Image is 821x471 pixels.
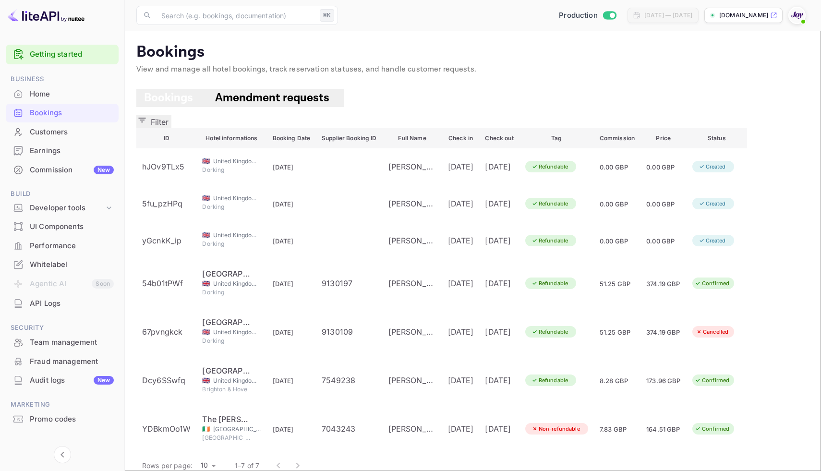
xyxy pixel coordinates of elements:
[202,240,250,248] span: Dorking
[30,241,114,252] div: Performance
[273,237,294,245] span: [DATE]
[600,280,630,288] span: 51.25 GBP
[202,232,210,238] span: United Kingdom of Great Britain and Northern Ireland
[30,375,114,386] div: Audit logs
[136,89,809,107] div: account-settings tabs
[692,235,732,247] div: Created
[646,425,680,433] span: 164.51 GBP
[600,328,630,336] span: 51.25 GBP
[388,374,436,386] div: Hannah McDougall
[196,128,266,148] th: Hotel informations
[646,377,681,385] span: 173.96 GBP
[525,161,575,173] div: Refundable
[525,423,586,435] div: Non-refundable
[388,278,436,289] div: Joanne McDougall
[442,128,480,148] th: Check in
[646,280,680,288] span: 374.19 GBP
[485,161,513,172] div: [DATE]
[594,128,640,148] th: Commission
[156,6,316,25] input: Search (e.g. bookings, documentation)
[213,194,261,203] span: United Kingdom of [GEOGRAPHIC_DATA] and [GEOGRAPHIC_DATA]
[273,200,294,208] span: [DATE]
[485,235,513,246] div: [DATE]
[320,9,334,22] div: ⌘K
[273,377,294,385] span: [DATE]
[448,326,474,338] div: [DATE]
[202,337,250,345] span: Dorking
[388,423,436,435] div: Fraser McDougall
[646,237,675,245] span: 0.00 GBP
[202,316,250,328] div: Wotton House Country Estate Hotel
[273,280,294,288] span: [DATE]
[30,356,114,367] div: Fraud management
[322,278,376,289] div: 9130197
[600,425,627,433] span: 7.83 GBP
[646,200,675,208] span: 0.00 GBP
[213,376,261,385] span: United Kingdom of [GEOGRAPHIC_DATA] and [GEOGRAPHIC_DATA]
[142,198,191,209] div: 5fu_pzHPq
[448,374,474,386] div: [DATE]
[388,326,436,338] div: Ian Gordon McDougall
[479,128,519,148] th: Check out
[267,128,316,148] th: Booking Date
[202,434,250,442] span: [GEOGRAPHIC_DATA]
[6,74,119,85] span: Business
[142,278,191,289] div: 54b01tPWf
[30,259,114,270] div: Whitelabel
[448,235,474,246] div: [DATE]
[202,329,210,335] span: United Kingdom of Great Britain and Northern Ireland
[136,128,747,453] table: booking table
[142,423,191,435] div: YDBkmOo1W
[142,235,191,246] div: yGcnkK_ip
[559,10,598,21] span: Production
[202,280,210,287] span: United Kingdom of Great Britain and Northern Ireland
[322,326,376,338] div: 9130109
[448,161,474,172] div: [DATE]
[789,8,805,23] img: With Joy
[8,8,85,23] img: LiteAPI logo
[322,423,376,435] div: 7043243
[646,328,680,336] span: 374.19 GBP
[525,198,575,210] div: Refundable
[525,235,575,247] div: Refundable
[485,198,513,209] div: [DATE]
[388,161,436,172] div: Joanne McDougall
[202,413,250,425] div: The Mayson Dublin
[688,423,736,435] div: Confirmed
[30,337,114,348] div: Team management
[688,278,736,290] div: Confirmed
[692,161,732,173] div: Created
[689,326,735,338] div: Cancelled
[600,200,628,208] span: 0.00 GBP
[448,278,474,289] div: [DATE]
[144,90,193,105] span: Bookings
[142,460,193,471] p: Rows per page:
[30,203,104,214] div: Developer tools
[202,288,250,297] span: Dorking
[525,326,575,338] div: Refundable
[600,163,628,171] span: 0.00 GBP
[136,115,171,128] button: Filter
[30,127,114,138] div: Customers
[383,128,442,148] th: Full Name
[202,166,250,174] span: Dorking
[136,43,809,62] p: Bookings
[646,163,675,171] span: 0.00 GBP
[213,279,261,288] span: United Kingdom of [GEOGRAPHIC_DATA] and [GEOGRAPHIC_DATA]
[688,374,736,386] div: Confirmed
[202,195,210,201] span: United Kingdom of Great Britain and Northern Ireland
[600,237,628,245] span: 0.00 GBP
[202,377,210,384] span: United Kingdom of Great Britain and Northern Ireland
[485,423,513,435] div: [DATE]
[30,49,114,60] a: Getting started
[600,377,628,385] span: 8.28 GBP
[202,385,250,394] span: Brighton & Hove
[215,90,329,105] span: Amendment requests
[30,89,114,100] div: Home
[273,163,294,171] span: [DATE]
[213,231,261,240] span: United Kingdom of [GEOGRAPHIC_DATA] and [GEOGRAPHIC_DATA]
[202,203,250,211] span: Dorking
[519,128,594,148] th: Tag
[448,423,474,435] div: [DATE]
[525,278,575,290] div: Refundable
